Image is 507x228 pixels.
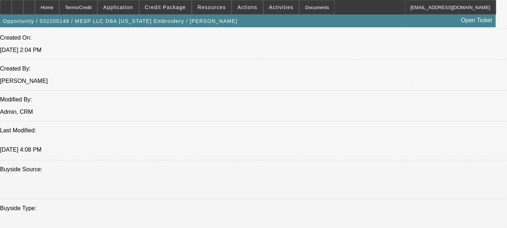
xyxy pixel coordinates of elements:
span: Credit Package [145,4,186,10]
span: Actions [238,4,257,10]
span: Application [103,4,133,10]
button: Activities [264,0,299,14]
button: Credit Package [139,0,191,14]
a: Open Ticket [458,14,495,27]
button: Resources [192,0,231,14]
span: Resources [198,4,226,10]
span: Opportunity / 032200148 / MESP LLC DBA [US_STATE] Embroidery / [PERSON_NAME] [3,18,238,24]
button: Actions [232,0,263,14]
span: Activities [269,4,294,10]
button: Application [98,0,138,14]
